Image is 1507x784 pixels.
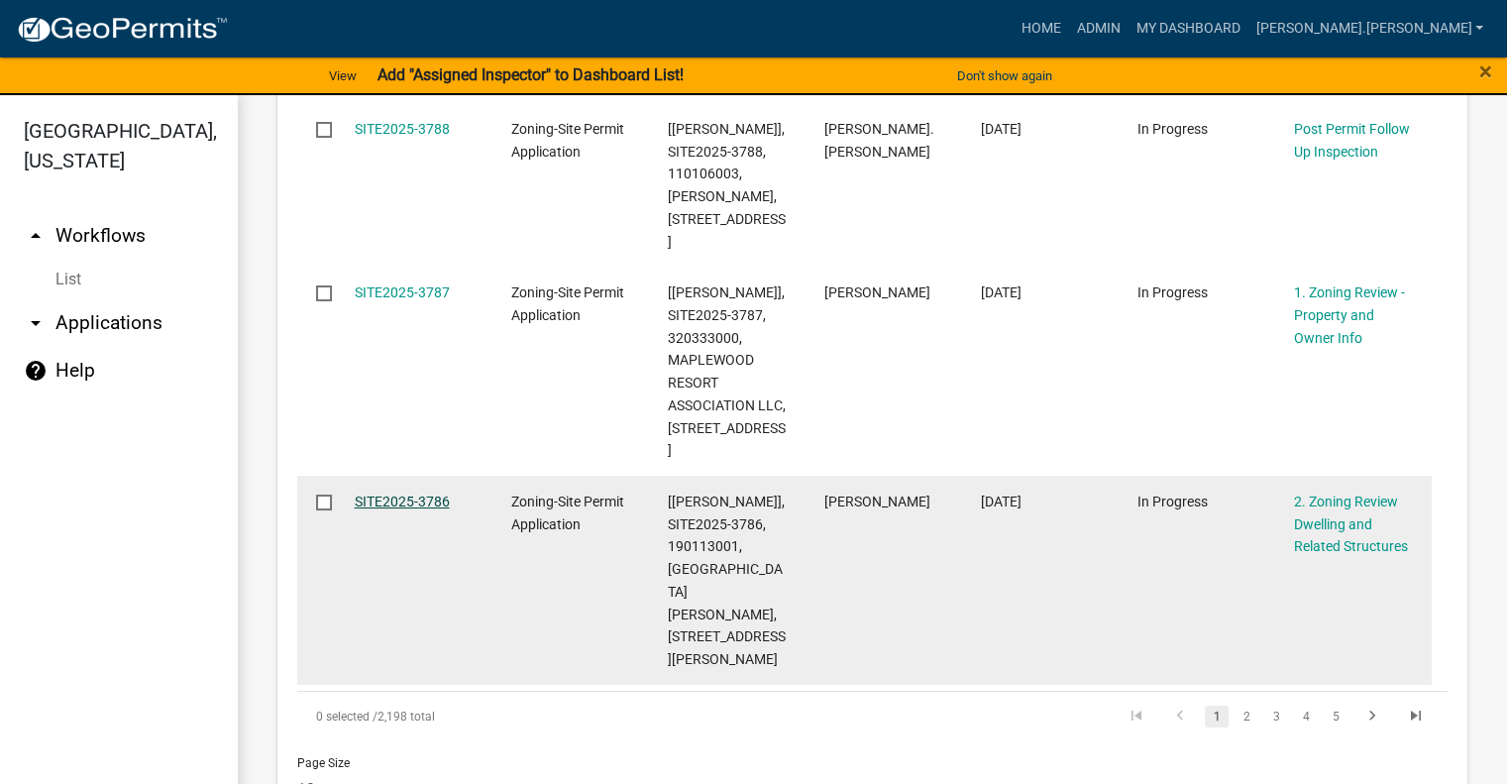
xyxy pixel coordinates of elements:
a: Admin [1068,10,1128,48]
span: × [1479,57,1492,85]
i: help [24,359,48,383]
span: 08/10/2025 [981,284,1022,300]
span: 08/08/2025 [981,494,1022,509]
li: page 1 [1202,700,1232,733]
a: Post Permit Follow Up Inspection [1294,121,1410,160]
a: View [321,59,365,92]
span: Zoning-Site Permit Application [511,494,624,532]
a: go to next page [1353,706,1391,728]
i: arrow_drop_down [24,311,48,335]
a: go to previous page [1161,706,1199,728]
span: [Wayne Leitheiser], SITE2025-3787, 320333000, MAPLEWOOD RESORT ASSOCIATION LLC, 29773 CHA CHEE A ... [668,284,786,458]
a: 2. Zoning Review Dwelling and Related Structures [1294,494,1408,555]
span: 0 selected / [316,710,377,724]
span: 08/11/2025 [981,121,1022,137]
a: Home [1013,10,1068,48]
li: page 3 [1261,700,1291,733]
span: Chris Jasken [824,494,930,509]
a: 4 [1294,706,1318,728]
a: 1. Zoning Review - Property and Owner Info [1294,284,1405,346]
a: 2 [1235,706,1258,728]
span: Zoning-Site Permit Application [511,121,624,160]
span: [Tyler Lindsay], SITE2025-3788, 110106003, LEVI MILLER, 44595 ST HWY 87 [668,121,786,250]
div: 2,198 total [297,692,750,741]
span: [Tyler Lindsay], SITE2025-3786, 190113001, DEL JASKEN, 14025 W LAKE SALLIE DR [668,494,786,667]
a: go to last page [1397,706,1435,728]
span: In Progress [1137,284,1208,300]
a: 3 [1264,706,1288,728]
strong: Add "Assigned Inspector" to Dashboard List! [377,65,683,84]
button: Don't show again [949,59,1060,92]
a: 5 [1324,706,1347,728]
span: In Progress [1137,494,1208,509]
li: page 5 [1321,700,1350,733]
span: nicole.bradbury [824,121,934,160]
li: page 2 [1232,700,1261,733]
a: 1 [1205,706,1229,728]
a: SITE2025-3788 [355,121,450,137]
i: arrow_drop_up [24,224,48,248]
button: Close [1479,59,1492,83]
span: Melissa [824,284,930,300]
span: Zoning-Site Permit Application [511,284,624,323]
a: [PERSON_NAME].[PERSON_NAME] [1247,10,1491,48]
span: In Progress [1137,121,1208,137]
li: page 4 [1291,700,1321,733]
a: go to first page [1118,706,1155,728]
a: SITE2025-3787 [355,284,450,300]
a: My Dashboard [1128,10,1247,48]
a: SITE2025-3786 [355,494,450,509]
